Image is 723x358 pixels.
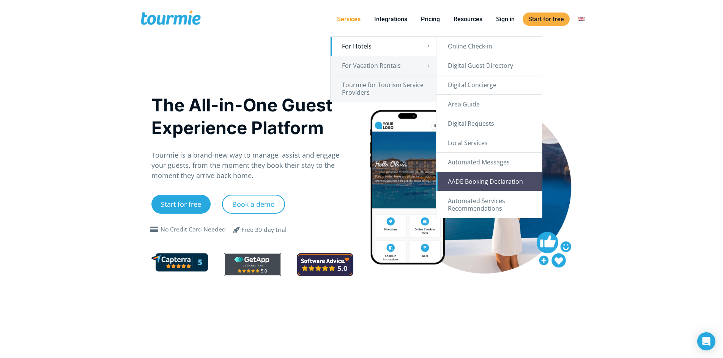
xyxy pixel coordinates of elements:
[228,225,246,234] span: 
[436,114,542,133] a: Digital Requests
[331,75,436,102] a: Tourmie for Tourism Service Providers
[523,13,570,26] a: Start for free
[331,37,436,56] a: For Hotels
[436,37,542,56] a: Online Check-in
[222,195,285,214] a: Book a demo
[331,56,436,75] a: For Vacation Rentals
[436,95,542,114] a: Area Guide
[148,227,161,233] span: 
[369,14,413,24] a: Integrations
[415,14,446,24] a: Pricing
[151,150,354,181] p: Tourmie is a brand-new way to manage, assist and engage your guests, from the moment they book th...
[436,56,542,75] a: Digital Guest Directory
[697,332,715,350] div: Open Intercom Messenger
[151,195,211,214] a: Start for free
[151,94,354,139] h1: The All-in-One Guest Experience Platform
[436,75,542,94] a: Digital Concierge
[436,133,542,152] a: Local Services
[161,225,226,234] div: No Credit Card Needed
[448,14,488,24] a: Resources
[331,14,366,24] a: Services
[436,153,542,172] a: Automated Messages
[241,225,287,234] div: Free 30-day trial
[436,191,542,218] a: Automated Services Recommendations
[436,172,542,191] a: AADE Booking Declaration
[490,14,520,24] a: Sign in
